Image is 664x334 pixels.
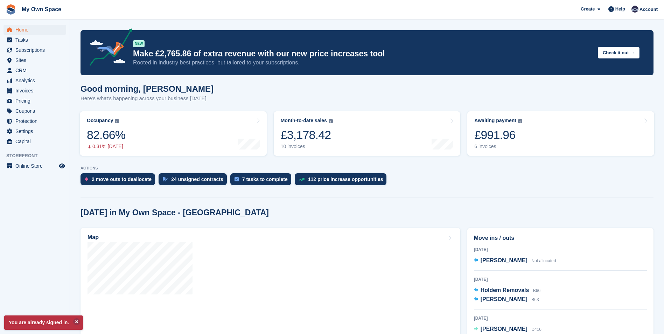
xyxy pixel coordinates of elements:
[631,6,638,13] img: Gary Chamberlain
[474,286,541,295] a: Holdem Removals B66
[15,76,57,85] span: Analytics
[4,35,66,45] a: menu
[518,119,522,123] img: icon-info-grey-7440780725fd019a000dd9b08b2336e03edf1995a4989e88bcd33f0948082b44.svg
[4,45,66,55] a: menu
[4,116,66,126] a: menu
[15,137,57,146] span: Capital
[281,128,333,142] div: £3,178.42
[481,296,527,302] span: [PERSON_NAME]
[639,6,658,13] span: Account
[133,40,145,47] div: NEW
[81,166,653,171] p: ACTIONS
[15,161,57,171] span: Online Store
[481,257,527,263] span: [PERSON_NAME]
[4,106,66,116] a: menu
[15,96,57,106] span: Pricing
[88,234,99,241] h2: Map
[81,95,214,103] p: Here's what's happening across your business [DATE]
[299,178,305,181] img: price_increase_opportunities-93ffe204e8149a01c8c9dc8f82e8f89637d9d84a8eef4429ea346261dce0b2c0.svg
[581,6,595,13] span: Create
[481,287,529,293] span: Holdem Removals
[531,327,541,332] span: D416
[474,128,522,142] div: £991.96
[308,176,383,182] div: 112 price increase opportunities
[4,126,66,136] a: menu
[15,25,57,35] span: Home
[6,4,16,15] img: stora-icon-8386f47178a22dfd0bd8f6a31ec36ba5ce8667c1dd55bd0f319d3a0aa187defe.svg
[474,256,556,265] a: [PERSON_NAME] Not allocated
[85,177,88,181] img: move_outs_to_deallocate_icon-f764333ba52eb49d3ac5e1228854f67142a1ed5810a6f6cc68b1a99e826820c5.svg
[80,111,267,156] a: Occupancy 82.66% 0.31% [DATE]
[87,128,125,142] div: 82.66%
[163,177,168,181] img: contract_signature_icon-13c848040528278c33f63329250d36e43548de30e8caae1d1a13099fd9432cc5.svg
[474,144,522,149] div: 6 invoices
[230,173,295,189] a: 7 tasks to complete
[4,76,66,85] a: menu
[15,35,57,45] span: Tasks
[15,126,57,136] span: Settings
[15,86,57,96] span: Invoices
[598,47,639,58] button: Check it out →
[531,258,556,263] span: Not allocated
[615,6,625,13] span: Help
[531,297,539,302] span: B63
[4,55,66,65] a: menu
[4,96,66,106] a: menu
[4,86,66,96] a: menu
[81,84,214,93] h1: Good morning, [PERSON_NAME]
[295,173,390,189] a: 112 price increase opportunities
[274,111,461,156] a: Month-to-date sales £3,178.42 10 invoices
[133,59,592,67] p: Rooted in industry best practices, but tailored to your subscriptions.
[4,315,83,330] p: You are already signed in.
[281,144,333,149] div: 10 invoices
[15,45,57,55] span: Subscriptions
[6,152,70,159] span: Storefront
[481,326,527,332] span: [PERSON_NAME]
[281,118,327,124] div: Month-to-date sales
[58,162,66,170] a: Preview store
[84,28,133,68] img: price-adjustments-announcement-icon-8257ccfd72463d97f412b2fc003d46551f7dbcb40ab6d574587a9cd5c0d94...
[81,208,269,217] h2: [DATE] in My Own Space - [GEOGRAPHIC_DATA]
[474,295,539,304] a: [PERSON_NAME] B63
[474,325,541,334] a: [PERSON_NAME] D416
[15,65,57,75] span: CRM
[474,118,516,124] div: Awaiting payment
[4,65,66,75] a: menu
[235,177,239,181] img: task-75834270c22a3079a89374b754ae025e5fb1db73e45f91037f5363f120a921f8.svg
[171,176,223,182] div: 24 unsigned contracts
[4,161,66,171] a: menu
[474,315,647,321] div: [DATE]
[15,55,57,65] span: Sites
[329,119,333,123] img: icon-info-grey-7440780725fd019a000dd9b08b2336e03edf1995a4989e88bcd33f0948082b44.svg
[474,276,647,283] div: [DATE]
[19,4,64,15] a: My Own Space
[4,25,66,35] a: menu
[81,173,159,189] a: 2 move outs to deallocate
[115,119,119,123] img: icon-info-grey-7440780725fd019a000dd9b08b2336e03edf1995a4989e88bcd33f0948082b44.svg
[474,246,647,253] div: [DATE]
[87,144,125,149] div: 0.31% [DATE]
[92,176,152,182] div: 2 move outs to deallocate
[4,137,66,146] a: menu
[467,111,654,156] a: Awaiting payment £991.96 6 invoices
[159,173,230,189] a: 24 unsigned contracts
[15,106,57,116] span: Coupons
[133,49,592,59] p: Make £2,765.86 of extra revenue with our new price increases tool
[474,234,647,242] h2: Move ins / outs
[533,288,540,293] span: B66
[87,118,113,124] div: Occupancy
[15,116,57,126] span: Protection
[242,176,288,182] div: 7 tasks to complete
